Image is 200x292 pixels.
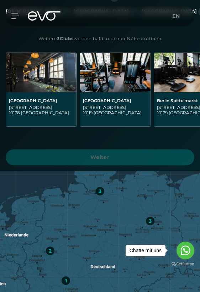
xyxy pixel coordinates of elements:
[126,245,165,256] a: Chatte mit uns
[83,105,148,115] div: [STREET_ADDRESS] 10119 [GEOGRAPHIC_DATA]
[172,12,184,20] a: en
[6,149,194,165] a: Weiter
[49,248,52,253] div: 2
[9,105,74,115] div: [STREET_ADDRESS] 10178 [GEOGRAPHIC_DATA]
[172,13,180,19] span: en
[9,98,74,103] div: [GEOGRAPHIC_DATA]
[172,262,194,266] a: Go to GetButton.io website
[65,278,67,283] div: 1
[80,53,151,92] img: Berlin Rosenthaler Platz
[60,36,74,41] strong: Clubs
[83,98,148,103] div: [GEOGRAPHIC_DATA]
[99,189,101,194] div: 3
[126,245,165,256] div: Chatte mit uns
[14,154,186,161] span: Weiter
[57,36,60,41] strong: 3
[177,242,194,259] a: Go to whatsapp
[149,219,152,224] div: 3
[6,53,77,92] img: Berlin Alexanderplatz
